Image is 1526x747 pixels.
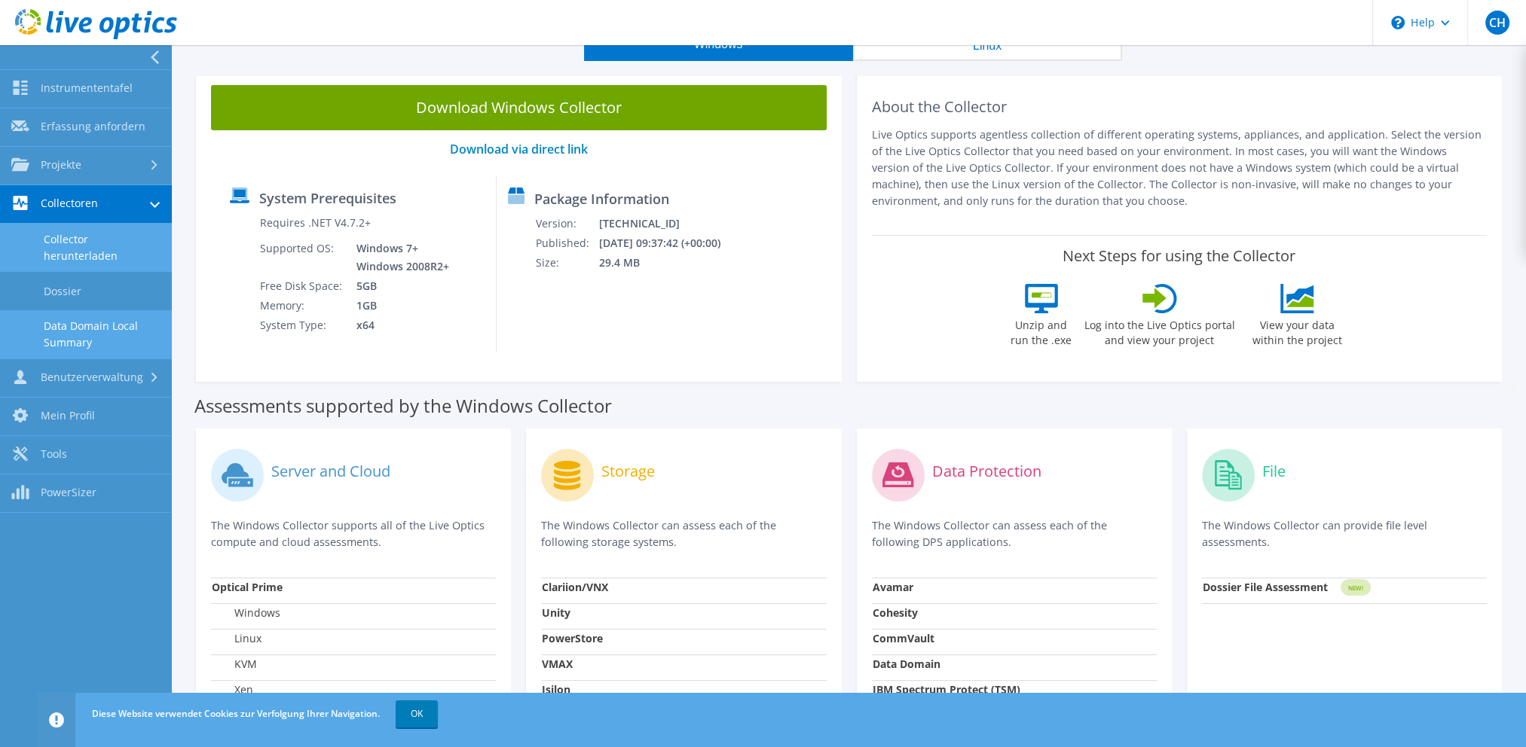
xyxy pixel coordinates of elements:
[598,253,740,273] td: 29.4 MB
[259,239,345,276] td: Supported OS:
[1063,247,1295,265] label: Next Steps for using the Collector
[534,191,669,206] label: Package Information
[345,276,452,296] td: 5GB
[873,605,918,620] strong: Cohesity
[212,657,257,672] label: KVM
[211,85,827,130] a: Download Windows Collector
[345,296,452,316] td: 1GB
[598,214,740,233] td: [TECHNICAL_ID]
[535,214,598,233] td: Version:
[1202,517,1487,550] p: The Windows Collector can provide file level assessments.
[1485,11,1509,35] span: CH
[872,517,1157,550] p: The Windows Collector can assess each of the following DPS applications.
[271,464,390,479] label: Server and Cloud
[535,253,598,273] td: Size:
[1262,464,1286,479] label: File
[450,141,588,157] a: Download via direct link
[1084,313,1236,348] label: Log into the Live Optics portal and view your project
[1347,584,1362,592] tspan: NEW!
[259,316,345,335] td: System Type:
[873,580,913,594] strong: Avamar
[211,517,496,550] p: The Windows Collector supports all of the Live Optics compute and cloud assessments.
[872,127,1488,209] p: Live Optics supports agentless collection of different operating systems, appliances, and applica...
[542,657,573,671] strong: VMAX
[873,657,940,671] strong: Data Domain
[872,98,1488,116] h2: About the Collector
[873,631,934,645] strong: CommVault
[396,700,438,727] a: OK
[1007,313,1076,348] label: Unzip and run the .exe
[260,215,371,230] label: Requires .NET V4.7.2+
[542,631,603,645] strong: PowerStore
[212,605,280,620] label: Windows
[1243,313,1352,348] label: View your data within the project
[259,276,345,296] td: Free Disk Space:
[1203,580,1328,594] strong: Dossier File Assessment
[601,464,655,479] label: Storage
[542,682,570,697] strong: Isilon
[541,517,826,550] p: The Windows Collector can assess each of the following storage systems.
[542,605,570,620] strong: Unity
[194,398,612,413] label: Assessments supported by the Windows Collector
[345,239,452,276] td: Windows 7+ Windows 2008R2+
[212,631,261,646] label: Linux
[542,580,608,594] strong: Clariion/VNX
[1391,16,1405,29] svg: \n
[535,233,598,253] td: Published:
[92,707,380,720] span: Diese Website verwendet Cookies zur Verfolgung Ihrer Navigation.
[932,464,1041,479] label: Data Protection
[598,233,740,253] td: [DATE] 09:37:42 (+00:00)
[259,191,396,206] label: System Prerequisites
[259,296,345,316] td: Memory:
[873,682,1020,697] strong: IBM Spectrum Protect (TSM)
[212,580,283,594] strong: Optical Prime
[345,316,452,335] td: x64
[212,682,253,697] label: Xen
